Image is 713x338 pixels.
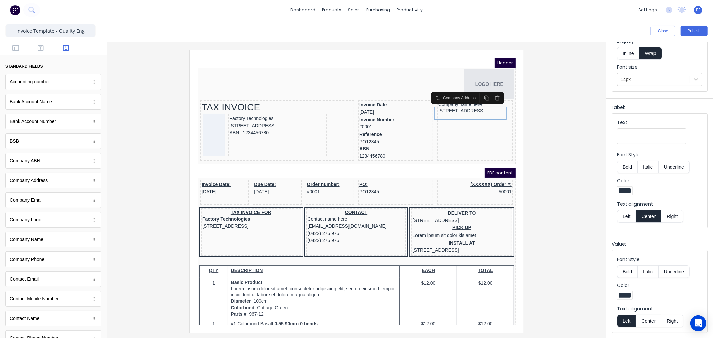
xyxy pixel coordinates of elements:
[245,36,281,42] div: Company Address
[32,71,128,78] div: ABN:1234456780
[215,181,314,196] div: INSTALL AT[STREET_ADDRESS]
[5,157,102,165] div: Factory Technologies
[617,177,702,184] label: Color
[10,157,40,164] div: Company ABN
[617,282,702,289] label: Color
[4,123,50,137] div: Invoice Date:[DATE]
[110,157,208,165] div: Contact name here
[617,315,636,327] button: Left
[10,256,44,263] div: Company Phone
[5,151,102,157] div: TAX INVOICE FOR
[294,35,305,44] button: Delete
[5,192,101,208] div: Company Email
[1,11,317,41] div: LOGO HERE
[5,61,101,72] button: standard fields
[696,7,700,13] span: EF
[636,315,661,327] button: Center
[287,110,318,119] span: PDF content
[10,138,19,145] div: BSB
[162,57,234,72] div: Invoice Number#0001
[659,265,690,278] button: Underline
[10,5,20,15] img: Factory
[617,64,702,70] label: Font size
[5,153,101,169] div: Company ABN
[235,35,245,44] button: Select parent
[617,119,686,128] div: Text
[617,161,637,173] button: Bold
[5,173,101,188] div: Company Address
[661,315,683,327] button: Right
[4,54,155,100] div: Factory Technologies[STREET_ADDRESS]ABN:1234456780
[617,151,702,158] label: Font Style
[5,291,101,307] div: Contact Mobile Number
[110,151,208,157] div: CONTACT
[10,177,48,184] div: Company Address
[215,166,314,181] div: PICK UPLorem ipsum sit dolor kis amet
[10,98,52,105] div: Bank Account Name
[32,64,128,71] div: [STREET_ADDRESS]
[5,212,101,228] div: Company Logo
[10,295,59,302] div: Contact Mobile Number
[5,63,43,69] div: standard fields
[5,94,101,110] div: Bank Account Name
[363,5,393,15] div: purchasing
[241,49,314,56] div: [STREET_ADDRESS]
[56,123,103,137] div: Due Date:[DATE]
[639,47,662,60] button: Wrap
[10,78,50,86] div: Accounting number
[241,123,314,137] div: (XXXXXX) Order #:#0001
[636,210,661,223] button: Center
[617,47,639,60] button: Inline
[162,123,234,137] div: PO:PO12345
[5,74,101,90] div: Accounting number
[5,24,96,37] input: Enter template name here
[617,256,702,263] label: Font Style
[5,133,101,149] div: BSB
[110,172,208,179] div: (0422) 275 975
[612,241,708,250] div: Value:
[681,26,708,36] button: Publish
[1,121,317,149] div: Invoice Date:[DATE]Due Date:[DATE]Order number:#0001PO:PO12345(XXXXXX) Order #:#0001
[32,56,128,64] div: Factory Technologies
[241,43,314,49] div: Company name here
[617,128,686,144] input: Text
[10,315,39,322] div: Contact Name
[651,26,675,36] button: Close
[635,5,660,15] div: settings
[1,149,317,200] div: TAX INVOICE FORFactory Technologies[STREET_ADDRESS]CONTACTContact name here[EMAIL_ADDRESS][DOMAIN...
[10,276,39,283] div: Contact Email
[345,5,363,15] div: sales
[661,210,683,223] button: Right
[284,35,294,44] button: Duplicate
[659,161,690,173] button: Underline
[637,265,659,278] button: Italic
[110,179,208,186] div: (0422) 275 975
[162,43,234,57] div: Invoice Date[DATE]
[162,72,234,87] div: ReferencePO12345
[612,104,708,113] div: Label:
[10,118,56,125] div: Bank Account Number
[10,216,41,223] div: Company Logo
[319,5,345,15] div: products
[5,271,101,287] div: Contact Email
[5,164,102,172] div: [STREET_ADDRESS]
[1,41,317,105] div: TAX INVOICEFactory Technologies[STREET_ADDRESS]ABN:1234456780Invoice Date[DATE]Invoice Number#000...
[4,43,155,54] div: TAX INVOICE
[287,5,319,15] a: dashboard
[215,151,314,166] div: DELIVER TO[STREET_ADDRESS]
[10,197,43,204] div: Company Email
[617,265,637,278] button: Bold
[5,251,101,267] div: Company Phone
[5,311,101,326] div: Contact Name
[109,123,155,137] div: Order number:#0001
[5,232,101,247] div: Company Name
[617,201,702,207] label: Text alignment
[690,315,706,331] div: Open Intercom Messenger
[10,236,43,243] div: Company Name
[617,210,636,223] button: Left
[110,164,208,172] div: [EMAIL_ADDRESS][DOMAIN_NAME]
[617,305,702,312] label: Text alignment
[5,114,101,129] div: Bank Account Number
[162,87,234,101] div: ABN1234456780
[393,5,426,15] div: productivity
